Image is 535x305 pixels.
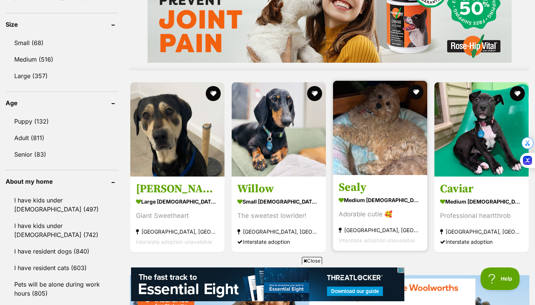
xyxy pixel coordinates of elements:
[6,35,118,51] a: Small (68)
[440,182,523,196] h3: Caviar
[6,192,118,217] a: I have kids under [DEMOGRAPHIC_DATA] (497)
[440,237,523,247] div: Interstate adoption
[237,196,320,207] strong: small [DEMOGRAPHIC_DATA] Dog
[339,195,422,205] strong: medium [DEMOGRAPHIC_DATA] Dog
[136,182,219,196] h3: [PERSON_NAME]
[6,146,118,162] a: Senior (83)
[237,182,320,196] h3: Willow
[6,218,118,243] a: I have kids under [DEMOGRAPHIC_DATA] (742)
[232,82,326,177] img: Willow - Dachshund Dog
[6,68,118,84] a: Large (357)
[6,51,118,67] a: Medium (516)
[510,86,525,101] button: favourite
[131,267,404,301] iframe: Advertisement
[440,211,523,221] div: Professional heartthrob
[339,225,422,235] strong: [GEOGRAPHIC_DATA], [GEOGRAPHIC_DATA]
[6,113,118,129] a: Puppy (132)
[237,211,320,221] div: The sweetest lowrider!
[434,82,529,177] img: Caviar - Staffordshire Bull Terrier Dog
[339,237,415,243] span: Interstate adoption unavailable
[6,130,118,146] a: Adult (811)
[136,239,212,245] span: Interstate adoption unavailable
[307,86,322,101] button: favourite
[232,176,326,252] a: Willow small [DEMOGRAPHIC_DATA] Dog The sweetest lowrider! [GEOGRAPHIC_DATA], [GEOGRAPHIC_DATA] I...
[206,86,221,101] button: favourite
[481,267,520,290] iframe: Help Scout Beacon - Open
[130,176,225,252] a: [PERSON_NAME] large [DEMOGRAPHIC_DATA] Dog Giant Sweetheart [GEOGRAPHIC_DATA], [GEOGRAPHIC_DATA] ...
[6,21,118,28] header: Size
[136,196,219,207] strong: large [DEMOGRAPHIC_DATA] Dog
[440,226,523,237] strong: [GEOGRAPHIC_DATA], [GEOGRAPHIC_DATA]
[333,81,427,175] img: Sealy - Cavalier King Charles Spaniel x Poodle (Toy) Dog
[339,209,422,219] div: Adorable cutie 🥰
[434,176,529,252] a: Caviar medium [DEMOGRAPHIC_DATA] Dog Professional heartthrob [GEOGRAPHIC_DATA], [GEOGRAPHIC_DATA]...
[408,85,423,100] button: favourite
[6,260,118,276] a: I have resident cats (603)
[136,226,219,237] strong: [GEOGRAPHIC_DATA], [GEOGRAPHIC_DATA]
[237,237,320,247] div: Interstate adoption
[6,178,118,185] header: About my home
[237,226,320,237] strong: [GEOGRAPHIC_DATA], [GEOGRAPHIC_DATA]
[136,211,219,221] div: Giant Sweetheart
[130,82,225,177] img: Bailey - Rottweiler x Maremma Sheepdog x Dobermann Dog
[6,100,118,106] header: Age
[339,180,422,195] h3: Sealy
[6,276,118,301] a: Pets will be alone during work hours (805)
[302,257,322,264] span: Close
[333,175,427,251] a: Sealy medium [DEMOGRAPHIC_DATA] Dog Adorable cutie 🥰 [GEOGRAPHIC_DATA], [GEOGRAPHIC_DATA] Interst...
[6,243,118,259] a: I have resident dogs (840)
[440,196,523,207] strong: medium [DEMOGRAPHIC_DATA] Dog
